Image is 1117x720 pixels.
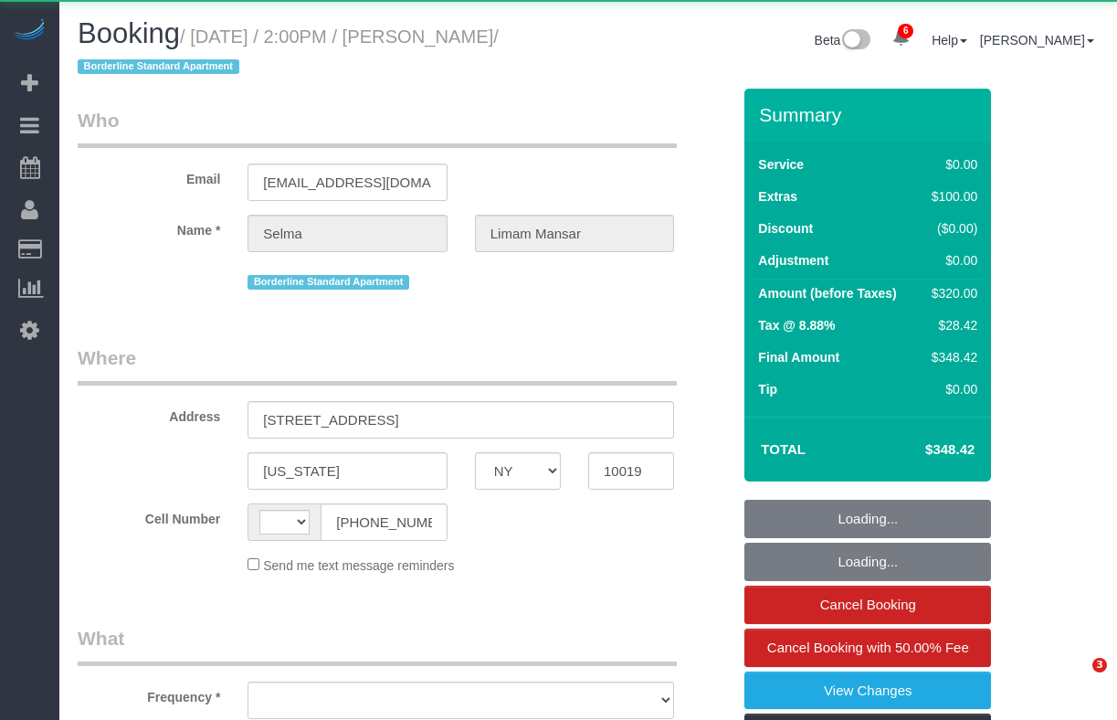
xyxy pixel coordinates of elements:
[64,164,234,188] label: Email
[924,219,977,238] div: ($0.00)
[744,672,991,710] a: View Changes
[64,215,234,239] label: Name *
[758,219,813,238] label: Discount
[758,155,804,174] label: Service
[840,29,870,53] img: New interface
[248,215,447,252] input: First Name
[924,284,977,302] div: $320.00
[248,452,447,490] input: City
[924,251,977,270] div: $0.00
[761,441,806,457] strong: Total
[64,401,234,426] label: Address
[78,344,677,386] legend: Where
[758,380,777,398] label: Tip
[744,629,991,667] a: Cancel Booking with 50.00% Fee
[78,26,499,78] small: / [DATE] / 2:00PM / [PERSON_NAME]
[758,251,828,270] label: Adjustment
[898,24,913,38] span: 6
[78,625,677,666] legend: What
[924,380,977,398] div: $0.00
[78,17,180,49] span: Booking
[758,348,839,366] label: Final Amount
[980,33,1094,48] a: [PERSON_NAME]
[64,503,234,528] label: Cell Number
[78,26,499,78] span: /
[870,442,975,458] h4: $348.42
[767,640,969,655] span: Cancel Booking with 50.00% Fee
[248,275,409,290] span: Borderline Standard Apartment
[744,586,991,624] a: Cancel Booking
[321,503,447,541] input: Cell Number
[1055,658,1099,702] iframe: Intercom live chat
[759,104,982,125] h3: Summary
[78,59,239,74] span: Borderline Standard Apartment
[924,348,977,366] div: $348.42
[588,452,674,490] input: Zip Code
[1092,658,1107,672] span: 3
[11,18,47,44] img: Automaid Logo
[924,187,977,206] div: $100.00
[475,215,674,252] input: Last Name
[815,33,871,48] a: Beta
[263,558,454,573] span: Send me text message reminders
[932,33,967,48] a: Help
[64,682,234,706] label: Frequency *
[758,316,835,334] label: Tax @ 8.88%
[883,18,919,58] a: 6
[248,164,447,201] input: Email
[758,284,896,302] label: Amount (before Taxes)
[758,187,797,206] label: Extras
[924,316,977,334] div: $28.42
[78,107,677,148] legend: Who
[924,155,977,174] div: $0.00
